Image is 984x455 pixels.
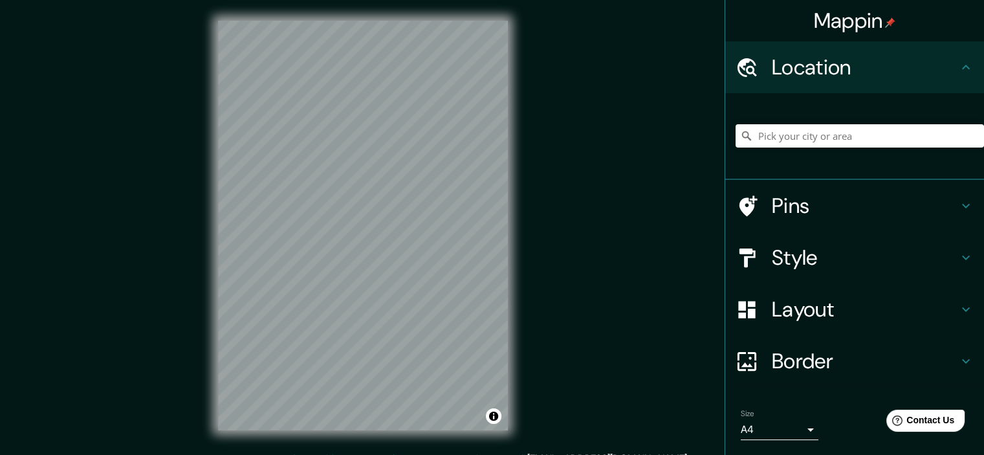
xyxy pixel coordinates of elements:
button: Toggle attribution [486,408,501,424]
h4: Pins [772,193,958,219]
h4: Mappin [814,8,896,34]
h4: Location [772,54,958,80]
h4: Style [772,245,958,271]
div: A4 [741,419,818,440]
label: Size [741,408,754,419]
div: Layout [725,283,984,335]
h4: Border [772,348,958,374]
img: pin-icon.png [885,17,895,28]
div: Border [725,335,984,387]
canvas: Map [218,21,508,430]
input: Pick your city or area [736,124,984,148]
div: Location [725,41,984,93]
div: Pins [725,180,984,232]
h4: Layout [772,296,958,322]
iframe: Help widget launcher [869,405,970,441]
div: Style [725,232,984,283]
